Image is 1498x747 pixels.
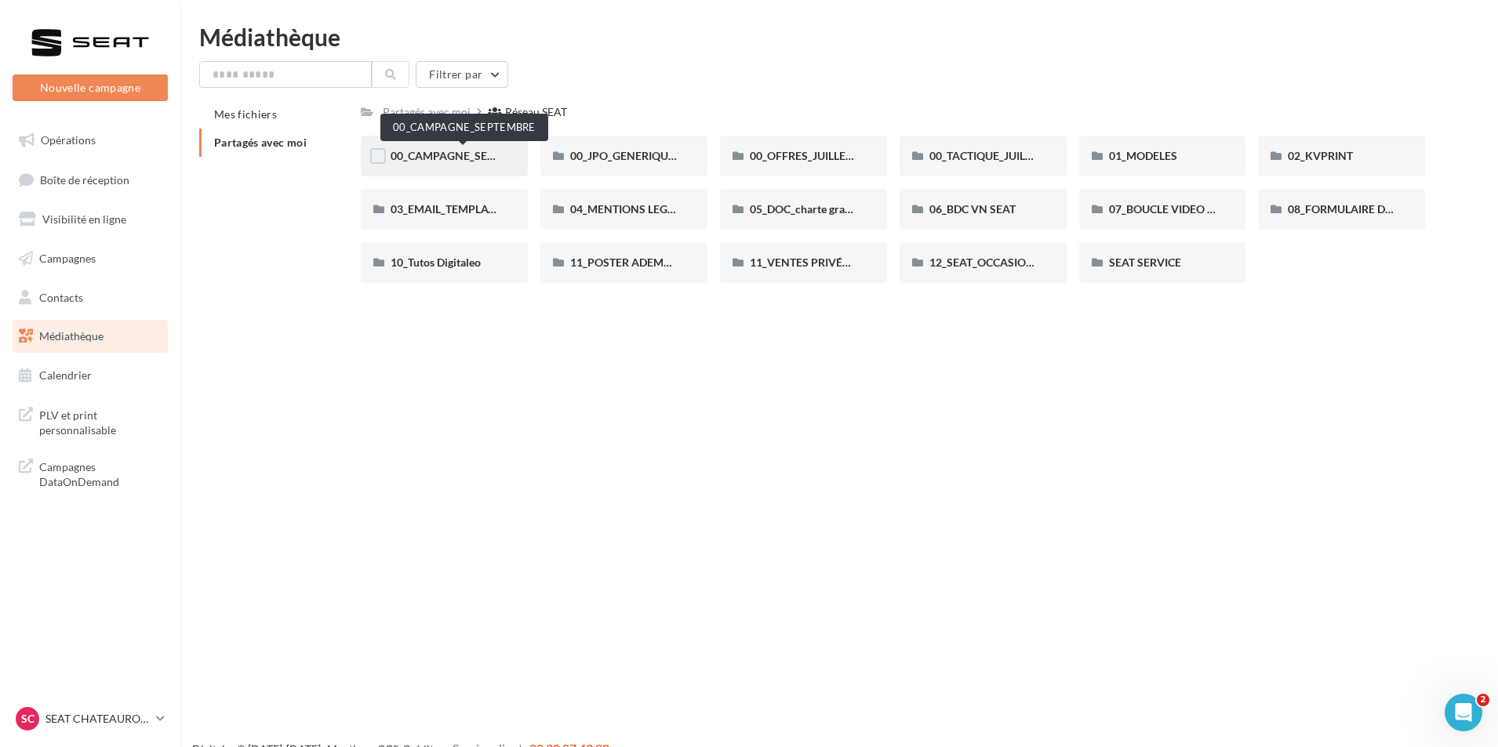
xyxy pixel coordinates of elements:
span: Boîte de réception [40,172,129,186]
span: 00_CAMPAGNE_SEPTEMBRE [391,149,537,162]
a: Opérations [9,124,171,157]
div: Partagés avec moi [383,104,471,120]
a: PLV et print personnalisable [9,398,171,444]
span: Campagnes DataOnDemand [39,456,162,490]
p: SEAT CHATEAUROUX [45,711,150,727]
span: 2 [1477,694,1489,706]
span: SEAT SERVICE [1109,256,1181,269]
div: Médiathèque [199,25,1479,49]
span: Médiathèque [39,329,104,343]
span: SC [21,711,35,727]
a: Boîte de réception [9,163,171,197]
span: 05_DOC_charte graphique + Guidelines [750,202,941,216]
a: Contacts [9,281,171,314]
span: 07_BOUCLE VIDEO ECRAN SHOWROOM [1109,202,1316,216]
span: 00_OFFRES_JUILLET AOÛT [750,149,885,162]
span: 11_VENTES PRIVÉES SEAT [750,256,883,269]
span: Opérations [41,133,96,147]
span: Partagés avec moi [214,136,307,149]
span: 00_TACTIQUE_JUILLET AOÛT [929,149,1076,162]
span: 06_BDC VN SEAT [929,202,1016,216]
a: Calendrier [9,359,171,392]
button: Nouvelle campagne [13,74,168,101]
div: Réseau SEAT [505,104,567,120]
span: 03_EMAIL_TEMPLATE HTML SEAT [391,202,562,216]
a: Campagnes DataOnDemand [9,450,171,496]
span: PLV et print personnalisable [39,404,162,438]
span: 10_Tutos Digitaleo [391,256,481,269]
span: 11_POSTER ADEME SEAT [570,256,698,269]
span: 00_JPO_GENERIQUE IBIZA ARONA [570,149,747,162]
span: 01_MODELES [1109,149,1177,162]
div: 00_CAMPAGNE_SEPTEMBRE [380,114,548,141]
span: Calendrier [39,368,92,382]
span: Contacts [39,290,83,303]
span: 02_KVPRINT [1288,149,1353,162]
a: Médiathèque [9,320,171,353]
span: 04_MENTIONS LEGALES OFFRES PRESSE [570,202,778,216]
a: Campagnes [9,242,171,275]
iframe: Intercom live chat [1445,694,1482,731]
span: Mes fichiers [214,107,277,121]
span: Campagnes [39,252,96,265]
a: SC SEAT CHATEAUROUX [13,704,168,734]
span: 12_SEAT_OCCASIONS_GARANTIES [929,256,1107,269]
a: Visibilité en ligne [9,203,171,236]
button: Filtrer par [416,61,508,88]
span: Visibilité en ligne [42,212,126,226]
